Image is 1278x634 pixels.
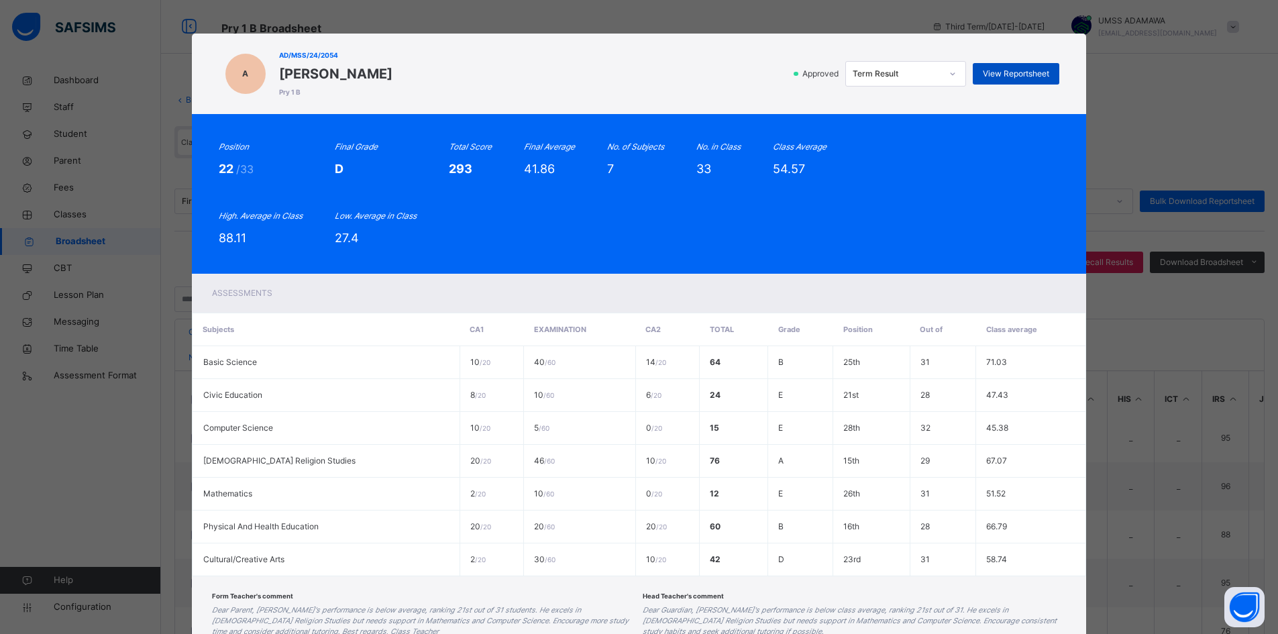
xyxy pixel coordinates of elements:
[480,523,491,531] span: / 20
[543,391,554,399] span: / 60
[544,523,555,531] span: / 60
[335,142,378,152] i: Final Grade
[646,521,667,531] span: 20
[778,521,784,531] span: B
[651,391,661,399] span: / 20
[335,231,359,245] span: 27.4
[646,488,662,498] span: 0
[920,488,930,498] span: 31
[203,521,319,531] span: Physical And Health Education
[710,488,719,498] span: 12
[651,424,662,432] span: / 20
[655,556,666,564] span: / 20
[534,554,555,564] span: 30
[534,423,549,433] span: 5
[279,50,392,60] span: AD/MSS/24/2054
[607,162,614,176] span: 7
[655,457,666,465] span: / 20
[203,423,273,433] span: Computer Science
[986,488,1006,498] span: 51.52
[470,488,486,498] span: 2
[843,488,860,498] span: 26th
[778,456,784,466] span: A
[539,424,549,432] span: / 60
[646,423,662,433] span: 0
[646,390,661,400] span: 6
[470,423,490,433] span: 10
[449,162,472,176] span: 293
[920,390,930,400] span: 28
[920,456,930,466] span: 29
[710,357,721,367] span: 64
[656,523,667,531] span: / 20
[986,456,1007,466] span: 67.07
[710,423,719,433] span: 15
[710,325,734,334] span: Total
[475,391,486,399] span: / 20
[480,424,490,432] span: / 20
[773,162,805,176] span: 54.57
[524,142,575,152] i: Final Average
[843,456,859,466] span: 15th
[470,325,484,334] span: CA1
[710,521,721,531] span: 60
[710,554,721,564] span: 42
[534,521,555,531] span: 20
[480,457,491,465] span: / 20
[920,521,930,531] span: 28
[843,357,860,367] span: 25th
[920,357,930,367] span: 31
[335,162,343,176] span: D
[778,357,784,367] span: B
[203,357,257,367] span: Basic Science
[480,358,490,366] span: / 20
[643,592,724,600] span: Head Teacher's comment
[983,68,1049,80] span: View Reportsheet
[646,554,666,564] span: 10
[534,390,554,400] span: 10
[696,142,741,152] i: No. in Class
[607,142,664,152] i: No. of Subjects
[524,162,555,176] span: 41.86
[778,390,783,400] span: E
[203,390,262,400] span: Civic Education
[778,554,784,564] span: D
[242,68,248,80] span: A
[920,554,930,564] span: 31
[219,211,303,221] i: High. Average in Class
[778,423,783,433] span: E
[279,87,392,97] span: Pry 1 B
[470,357,490,367] span: 10
[219,162,236,176] span: 22
[986,357,1007,367] span: 71.03
[1224,587,1265,627] button: Open asap
[203,456,356,466] span: [DEMOGRAPHIC_DATA] Religion Studies
[470,554,486,564] span: 2
[778,325,800,334] span: Grade
[203,488,252,498] span: Mathematics
[534,357,555,367] span: 40
[534,488,554,498] span: 10
[449,142,492,152] i: Total Score
[986,554,1007,564] span: 58.74
[986,325,1037,334] span: Class average
[655,358,666,366] span: / 20
[920,325,943,334] span: Out of
[236,162,254,176] span: /33
[843,554,861,564] span: 23rd
[778,488,783,498] span: E
[843,325,873,334] span: Position
[475,490,486,498] span: / 20
[696,162,711,176] span: 33
[219,142,249,152] i: Position
[651,490,662,498] span: / 20
[773,142,827,152] i: Class Average
[801,68,843,80] span: Approved
[545,556,555,564] span: / 60
[986,423,1008,433] span: 45.38
[534,325,586,334] span: EXAMINATION
[645,325,661,334] span: CA2
[646,456,666,466] span: 10
[843,423,860,433] span: 28th
[470,521,491,531] span: 20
